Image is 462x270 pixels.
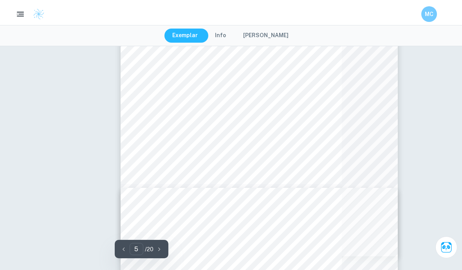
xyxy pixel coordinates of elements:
[33,8,45,20] img: Clastify logo
[207,29,234,43] button: Info
[28,8,45,20] a: Clastify logo
[235,29,296,43] button: [PERSON_NAME]
[425,10,434,18] h6: MC
[164,29,206,43] button: Exemplar
[145,245,153,254] p: / 20
[435,236,457,258] button: Ask Clai
[421,6,437,22] button: MC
